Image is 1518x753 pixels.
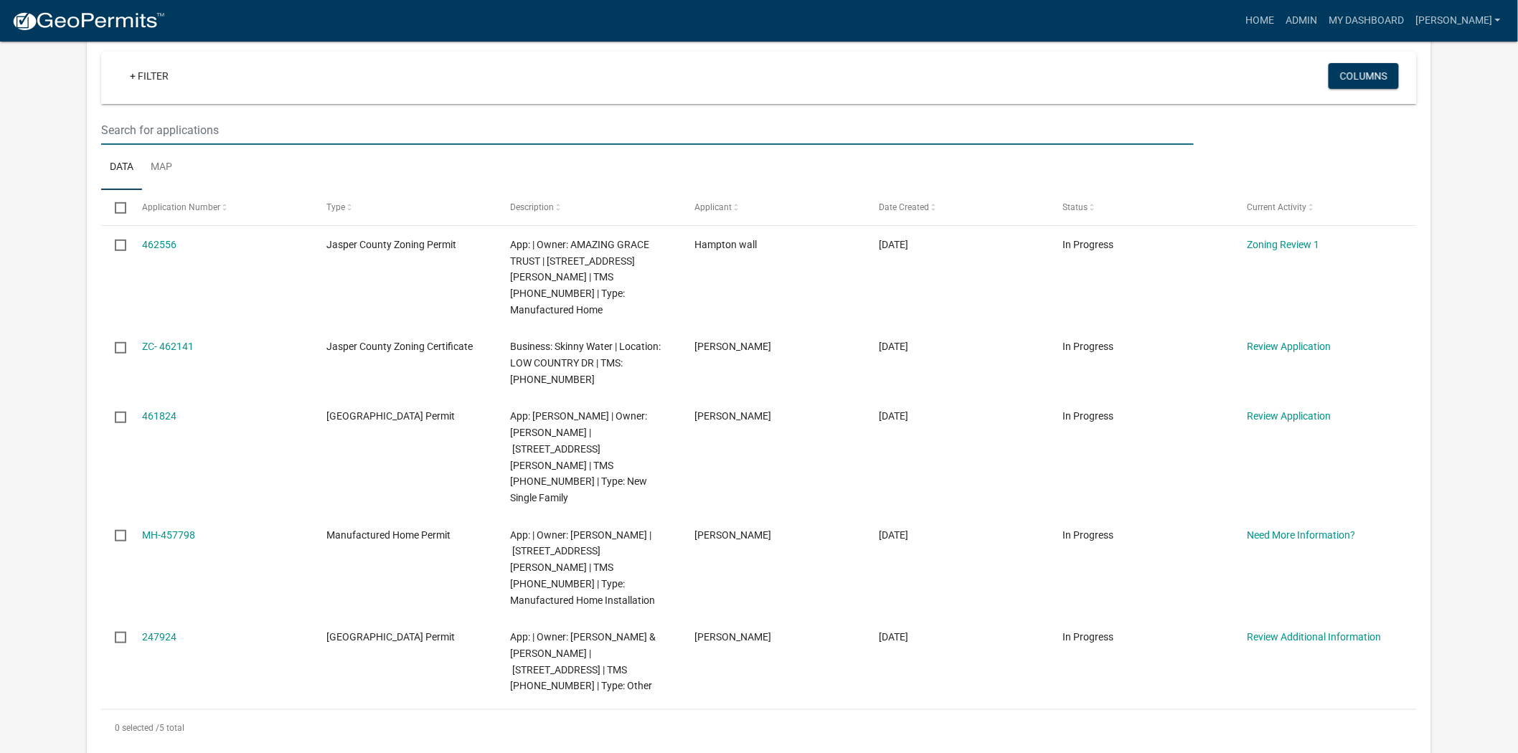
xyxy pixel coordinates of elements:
a: Admin [1280,7,1323,34]
datatable-header-cell: Date Created [865,190,1050,224]
span: 08/11/2025 [879,341,908,352]
span: 04/19/2024 [879,631,908,643]
span: Status [1063,202,1088,212]
span: Applicant [694,202,732,212]
span: Manufactured Home Permit [326,529,451,541]
a: Review Application [1247,410,1331,422]
a: Zoning Review 1 [1247,239,1319,250]
span: Jasper County Building Permit [326,410,455,422]
span: Jasper County Zoning Permit [326,239,456,250]
span: Description [511,202,555,212]
datatable-header-cell: Current Activity [1233,190,1418,224]
span: Date Created [879,202,929,212]
span: Gina Halker [694,341,771,352]
datatable-header-cell: Description [496,190,681,224]
span: In Progress [1063,239,1114,250]
a: Need More Information? [1247,529,1355,541]
span: In Progress [1063,410,1114,422]
a: Review Additional Information [1247,631,1381,643]
span: Hampton wall [694,239,757,250]
span: App: Felix Antonio Rivera | Owner: MORENO JEREMIAS | 298 MUNGIN CREEK RD | TMS 039-01-03-002 | Ty... [511,410,648,503]
datatable-header-cell: Application Number [128,190,313,224]
span: App: | Owner: JENKINS EDWARD & GAYNELL | 355 ROSELAND RD | TMS 085-00-06-059 | Type: Other [511,631,656,691]
span: 0 selected / [115,723,159,733]
a: + Filter [118,63,180,89]
span: Dustin Tuten [694,529,771,541]
span: App: | Owner: Jamie Tuten | 1962 Floyd Road | TMS 045-00-01-049 | Type: Manufactured Home Install... [511,529,656,606]
a: 461824 [142,410,176,422]
span: 07/31/2025 [879,529,908,541]
span: Application Number [142,202,220,212]
span: Renee jenkins [694,631,771,643]
span: App: | Owner: AMAZING GRACE TRUST | 4876 LOG HALL RD | TMS 060-00-05-003 | Type: Manufactured Home [511,239,650,316]
button: Columns [1329,63,1399,89]
a: 462556 [142,239,176,250]
a: Map [142,145,181,191]
a: Review Application [1247,341,1331,352]
span: In Progress [1063,529,1114,541]
a: 247924 [142,631,176,643]
a: [PERSON_NAME] [1410,7,1507,34]
div: 5 total [101,710,1417,746]
span: Jasper County Building Permit [326,631,455,643]
datatable-header-cell: Select [101,190,128,224]
span: In Progress [1063,341,1114,352]
a: Data [101,145,142,191]
span: 08/11/2025 [879,410,908,422]
span: Jasper County Zoning Certificate [326,341,473,352]
datatable-header-cell: Type [313,190,497,224]
datatable-header-cell: Applicant [681,190,865,224]
a: ZC- 462141 [142,341,194,352]
datatable-header-cell: Status [1049,190,1233,224]
span: 08/12/2025 [879,239,908,250]
span: Current Activity [1247,202,1306,212]
a: MH-457798 [142,529,195,541]
span: Felix Rivera [694,410,771,422]
input: Search for applications [101,115,1194,145]
span: Type [326,202,345,212]
a: My Dashboard [1323,7,1410,34]
span: Business: Skinny Water | Location: LOW COUNTRY DR | TMS: 083-00-03-067 [511,341,661,385]
a: Home [1240,7,1280,34]
span: In Progress [1063,631,1114,643]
